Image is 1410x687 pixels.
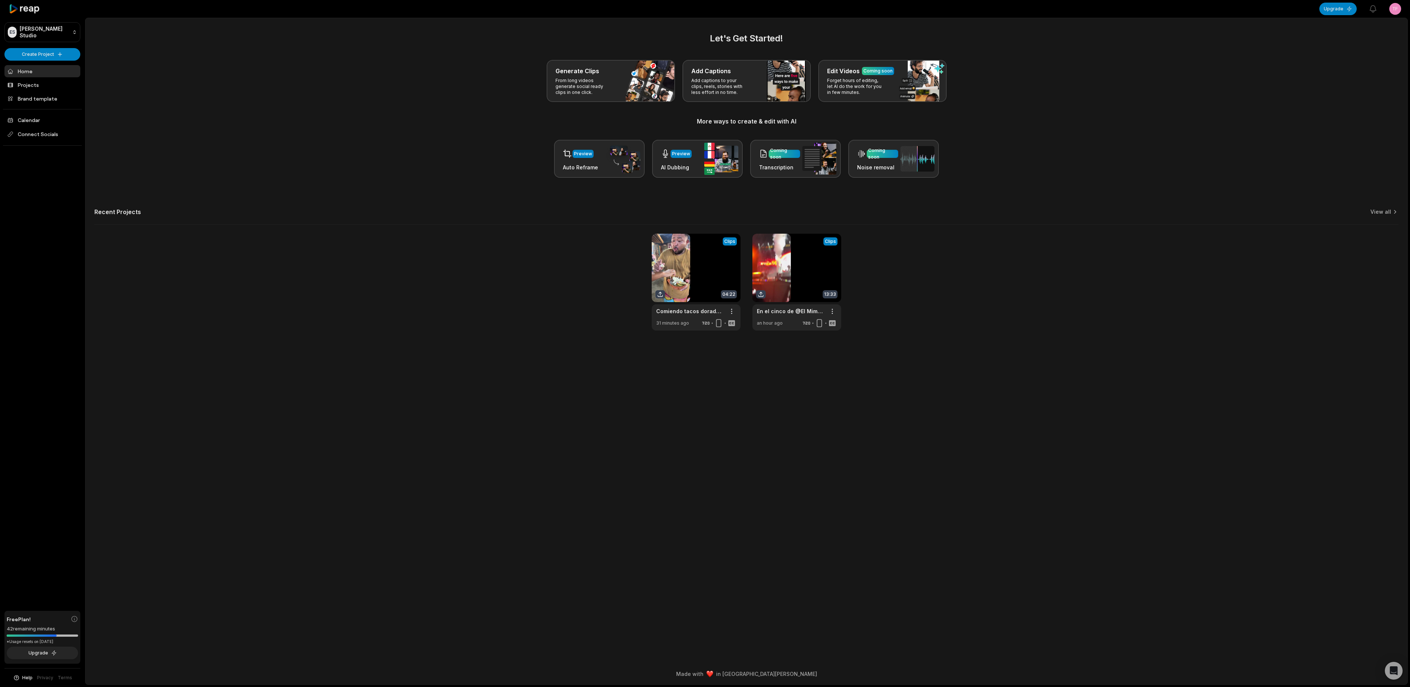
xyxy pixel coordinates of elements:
h3: Edit Videos [827,67,860,75]
h2: Let's Get Started! [94,32,1399,45]
span: Free Plan! [7,615,31,623]
div: Preview [672,150,690,157]
p: From long videos generate social ready clips in one click. [555,78,613,95]
a: Calendar [4,114,80,126]
a: Brand template [4,92,80,105]
div: 42 remaining minutes [7,625,78,633]
div: Made with in [GEOGRAPHIC_DATA][PERSON_NAME] [92,670,1401,678]
span: Connect Socials [4,128,80,141]
div: ES [8,27,17,38]
a: Home [4,65,80,77]
img: noise_removal.png [900,146,934,172]
p: Forget hours of editing, let AI do the work for you in few minutes. [827,78,884,95]
p: [PERSON_NAME] Studio [20,26,69,39]
h3: Transcription [759,163,800,171]
a: En el cinco de @El Mimoso 🗣️🎤 [757,307,825,315]
button: Upgrade [7,647,78,659]
div: Preview [574,150,592,157]
p: Add captions to your clips, reels, stories with less effort in no time. [691,78,749,95]
span: Help [22,674,33,681]
a: Terms [58,674,72,681]
h3: AI Dubbing [661,163,692,171]
h3: Generate Clips [555,67,599,75]
div: *Usage resets on [DATE] [7,639,78,644]
h3: More ways to create & edit with AI [94,117,1399,126]
h3: Add Captions [691,67,731,75]
div: Coming soon [770,147,799,160]
button: Help [13,674,33,681]
a: Comiendo tacos dorados con consomé [656,307,724,315]
h2: Recent Projects [94,208,141,216]
img: heart emoji [706,671,713,677]
h3: Noise removal [857,163,898,171]
div: Open Intercom Messenger [1385,662,1403,680]
button: Create Project [4,48,80,61]
div: Coming soon [863,68,893,74]
a: Privacy [37,674,53,681]
div: Coming soon [868,147,897,160]
img: ai_dubbing.png [704,143,738,175]
a: Projects [4,79,80,91]
a: View all [1370,208,1391,216]
button: Upgrade [1319,3,1357,15]
img: transcription.png [802,143,836,175]
h3: Auto Reframe [563,163,598,171]
img: auto_reframe.png [606,145,640,173]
